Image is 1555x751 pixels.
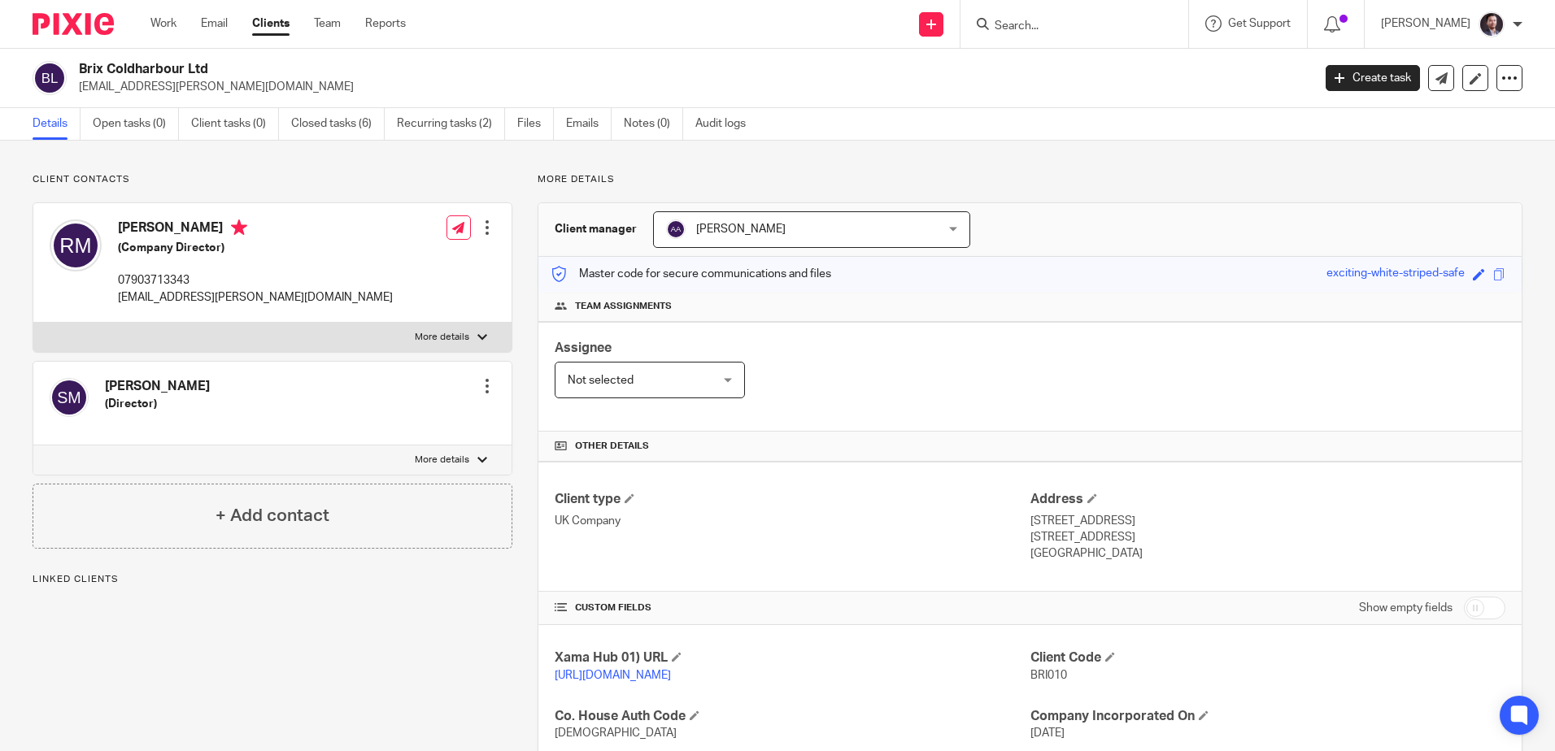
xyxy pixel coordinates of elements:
a: Work [150,15,176,32]
img: Pixie [33,13,114,35]
a: Clients [252,15,290,32]
h4: CUSTOM FIELDS [555,601,1030,614]
p: More details [415,454,469,467]
span: [PERSON_NAME] [696,224,786,235]
p: [EMAIL_ADDRESS][PERSON_NAME][DOMAIN_NAME] [118,289,393,306]
img: svg%3E [666,219,686,239]
span: Team assignments [575,300,672,313]
p: Client contacts [33,173,512,186]
a: Details [33,108,81,140]
h4: Client Code [1030,649,1505,666]
p: [EMAIL_ADDRESS][PERSON_NAME][DOMAIN_NAME] [79,79,1301,95]
p: 07903713343 [118,272,393,289]
a: Reports [365,15,406,32]
i: Primary [231,219,247,236]
a: [URL][DOMAIN_NAME] [555,670,671,681]
p: [PERSON_NAME] [1381,15,1470,32]
p: Master code for secure communications and files [551,266,831,282]
a: Files [517,108,554,140]
h4: Client type [555,491,1030,508]
h2: Brix Coldharbour Ltd [79,61,1056,78]
a: Open tasks (0) [93,108,179,140]
h4: Company Incorporated On [1030,708,1505,725]
input: Search [993,20,1139,34]
p: Linked clients [33,573,512,586]
h4: [PERSON_NAME] [118,219,393,240]
img: svg%3E [50,378,89,417]
h5: (Company Director) [118,240,393,256]
h4: + Add contact [216,503,329,528]
img: Capture.PNG [1479,11,1505,37]
label: Show empty fields [1359,600,1453,616]
a: Create task [1326,65,1420,91]
span: BRI010 [1030,670,1067,681]
a: Client tasks (0) [191,108,279,140]
p: [STREET_ADDRESS] [1030,529,1505,545]
a: Emails [566,108,612,140]
h3: Client manager [555,221,637,237]
h4: Co. House Auth Code [555,708,1030,725]
span: Assignee [555,341,612,354]
h5: (Director) [105,396,210,412]
h4: [PERSON_NAME] [105,378,210,395]
a: Recurring tasks (2) [397,108,505,140]
a: Notes (0) [624,108,683,140]
h4: Address [1030,491,1505,508]
span: Get Support [1228,18,1291,29]
p: UK Company [555,513,1030,529]
span: Other details [575,440,649,453]
p: More details [538,173,1522,186]
a: Closed tasks (6) [291,108,385,140]
img: svg%3E [33,61,67,95]
span: Not selected [568,375,634,386]
div: exciting-white-striped-safe [1326,265,1465,284]
a: Team [314,15,341,32]
p: More details [415,331,469,344]
span: [DEMOGRAPHIC_DATA] [555,727,677,739]
a: Email [201,15,228,32]
p: [GEOGRAPHIC_DATA] [1030,545,1505,562]
img: svg%3E [50,219,102,271]
a: Audit logs [695,108,758,140]
h4: Xama Hub 01) URL [555,649,1030,666]
span: [DATE] [1030,727,1065,739]
p: [STREET_ADDRESS] [1030,513,1505,529]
